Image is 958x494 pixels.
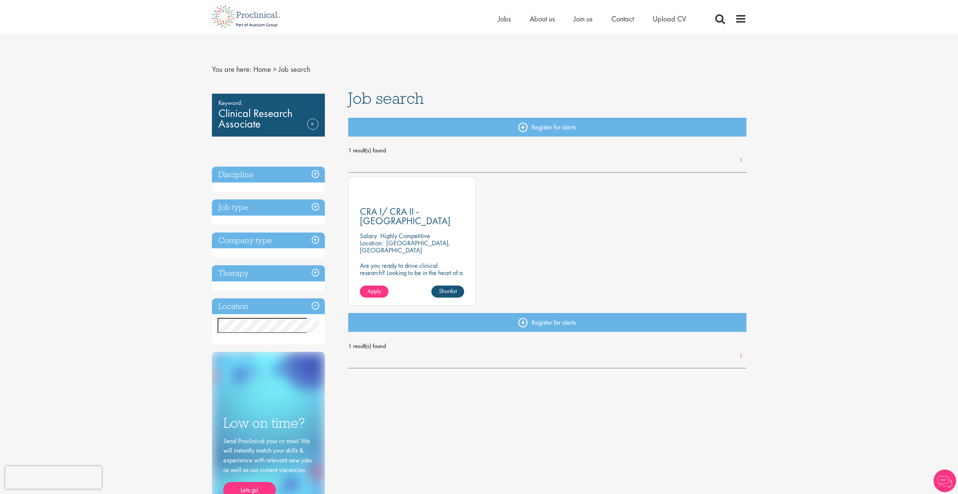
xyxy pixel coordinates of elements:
[736,352,746,360] a: 1
[360,207,464,226] a: CRA I/ CRA II - [GEOGRAPHIC_DATA]
[223,416,314,430] h3: Low on time?
[498,14,511,24] a: Jobs
[611,14,634,24] a: Contact
[348,313,746,332] a: Register for alerts
[360,262,464,290] p: Are you ready to drive clinical research? Looking to be in the heart of a company where precision...
[360,239,450,254] p: [GEOGRAPHIC_DATA], [GEOGRAPHIC_DATA]
[431,286,464,298] a: Shortlist
[253,64,271,74] a: breadcrumb link
[279,64,310,74] span: Job search
[574,14,592,24] a: Join us
[212,233,325,249] h3: Company type
[530,14,555,24] a: About us
[307,119,318,140] a: Remove
[212,298,325,315] h3: Location
[212,94,325,137] div: Clinical Research Associate
[348,118,746,137] a: Register for alerts
[212,167,325,183] h3: Discipline
[360,231,377,240] span: Salary
[212,64,251,74] span: You are here:
[273,64,277,74] span: >
[360,205,451,227] span: CRA I/ CRA II - [GEOGRAPHIC_DATA]
[653,14,686,24] a: Upload CV
[736,156,746,165] a: 1
[218,97,318,108] span: Keyword:
[380,231,430,240] p: Highly Competitive
[5,466,102,489] iframe: reCAPTCHA
[348,340,746,352] span: 1 result(s) found
[348,145,746,156] span: 1 result(s) found
[360,286,388,298] a: Apply
[212,199,325,216] h3: Job type
[367,287,381,295] span: Apply
[212,265,325,281] h3: Therapy
[360,239,383,247] span: Location:
[934,470,956,492] img: Chatbot
[348,88,424,108] span: Job search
